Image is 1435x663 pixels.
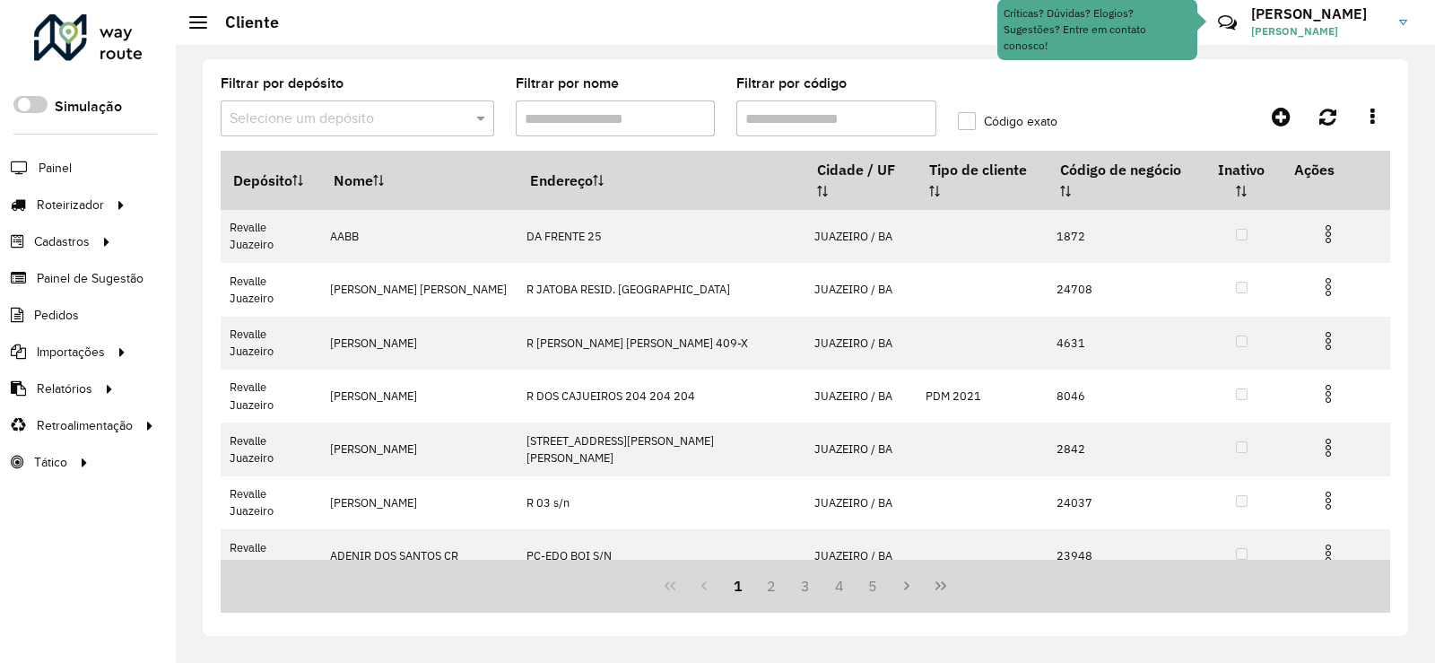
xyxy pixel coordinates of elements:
[321,263,517,316] td: [PERSON_NAME] [PERSON_NAME]
[37,416,133,435] span: Retroalimentação
[804,423,916,475] td: JUAZEIRO / BA
[890,569,924,603] button: Next Page
[958,112,1057,131] label: Código exato
[516,73,619,94] label: Filtrar por nome
[1048,263,1201,316] td: 24708
[1251,5,1386,22] h3: [PERSON_NAME]
[857,569,891,603] button: 5
[221,151,321,210] th: Depósito
[804,317,916,370] td: JUAZEIRO / BA
[321,210,517,263] td: AABB
[34,232,90,251] span: Cadastros
[788,569,822,603] button: 3
[804,529,916,582] td: JUAZEIRO / BA
[34,306,79,325] span: Pedidos
[221,423,321,475] td: Revalle Juazeiro
[1282,151,1389,188] th: Ações
[1201,151,1282,210] th: Inativo
[55,96,122,118] label: Simulação
[721,569,755,603] button: 1
[917,370,1048,423] td: PDM 2021
[1208,4,1247,42] a: Contato Rápido
[221,317,321,370] td: Revalle Juazeiro
[221,476,321,529] td: Revalle Juazeiro
[517,210,805,263] td: DA FRENTE 25
[37,269,143,288] span: Painel de Sugestão
[822,569,857,603] button: 4
[321,476,517,529] td: [PERSON_NAME]
[1048,151,1201,210] th: Código de negócio
[207,13,279,32] h2: Cliente
[321,370,517,423] td: [PERSON_NAME]
[517,476,805,529] td: R 03 s/n
[34,453,67,472] span: Tático
[804,210,916,263] td: JUAZEIRO / BA
[1251,23,1386,39] span: [PERSON_NAME]
[221,263,321,316] td: Revalle Juazeiro
[517,529,805,582] td: PC-EDO BOI S/N
[321,151,517,210] th: Nome
[1048,370,1201,423] td: 8046
[37,196,104,214] span: Roteirizador
[37,379,92,398] span: Relatórios
[736,73,847,94] label: Filtrar por código
[754,569,788,603] button: 2
[804,151,916,210] th: Cidade / UF
[917,151,1048,210] th: Tipo de cliente
[804,263,916,316] td: JUAZEIRO / BA
[804,476,916,529] td: JUAZEIRO / BA
[517,370,805,423] td: R DOS CAJUEIROS 204 204 204
[221,370,321,423] td: Revalle Juazeiro
[517,317,805,370] td: R [PERSON_NAME] [PERSON_NAME] 409-X
[1048,317,1201,370] td: 4631
[221,529,321,582] td: Revalle Juazeiro
[221,73,344,94] label: Filtrar por depósito
[321,423,517,475] td: [PERSON_NAME]
[517,423,805,475] td: [STREET_ADDRESS][PERSON_NAME][PERSON_NAME]
[39,159,72,178] span: Painel
[221,210,321,263] td: Revalle Juazeiro
[1048,423,1201,475] td: 2842
[804,370,916,423] td: JUAZEIRO / BA
[924,569,958,603] button: Last Page
[1048,210,1201,263] td: 1872
[517,151,805,210] th: Endereço
[321,529,517,582] td: ADENIR DOS SANTOS CR
[517,263,805,316] td: R JATOBA RESID. [GEOGRAPHIC_DATA]
[37,343,105,362] span: Importações
[1048,476,1201,529] td: 24037
[1048,529,1201,582] td: 23948
[321,317,517,370] td: [PERSON_NAME]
